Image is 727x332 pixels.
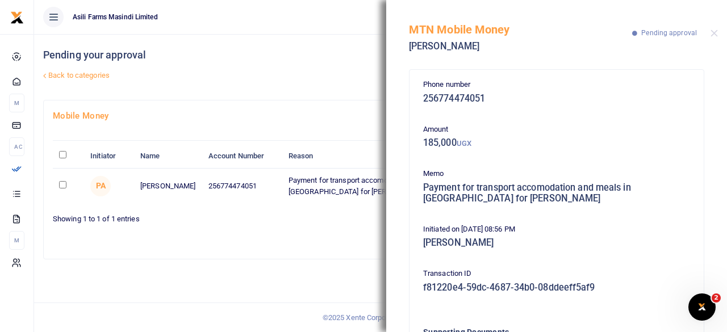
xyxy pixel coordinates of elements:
th: : activate to sort column descending [53,144,84,169]
button: Close [711,30,718,37]
h5: 256774474051 [423,93,690,104]
li: M [9,94,24,112]
img: logo-small [10,11,24,24]
h5: f81220e4-59dc-4687-34b0-08ddeeff5af9 [423,282,690,293]
span: Pricillah Ankunda [90,176,111,196]
th: Reason: activate to sort column ascending [282,144,528,169]
p: Phone number [423,79,690,91]
li: Ac [9,137,24,156]
td: 256774474051 [202,169,282,203]
span: 2 [712,293,721,302]
a: logo-small logo-large logo-large [10,12,24,21]
span: Asili Farms Masindi Limited [68,12,162,22]
a: Back to categories [40,66,490,85]
h4: Pending your approval [43,49,490,61]
h4: Mobile Money [53,110,708,122]
p: Initiated on [DATE] 08:56 PM [423,224,690,236]
td: Payment for transport accomodation and meals in [GEOGRAPHIC_DATA] for [PERSON_NAME] [282,169,528,203]
th: Name: activate to sort column ascending [134,144,202,169]
td: [PERSON_NAME] [134,169,202,203]
p: Memo [423,168,690,180]
h5: Payment for transport accomodation and meals in [GEOGRAPHIC_DATA] for [PERSON_NAME] [423,182,690,204]
span: Pending approval [641,29,697,37]
small: UGX [457,139,471,148]
p: Transaction ID [423,268,690,280]
p: Amount [423,124,690,136]
h5: 185,000 [423,137,690,149]
h5: [PERSON_NAME] [423,237,690,249]
th: Initiator: activate to sort column ascending [84,144,134,169]
li: M [9,231,24,250]
iframe: Intercom live chat [688,293,716,321]
div: Showing 1 to 1 of 1 entries [53,207,376,225]
th: Account Number: activate to sort column ascending [202,144,282,169]
h5: MTN Mobile Money [409,23,632,36]
h5: [PERSON_NAME] [409,41,632,52]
